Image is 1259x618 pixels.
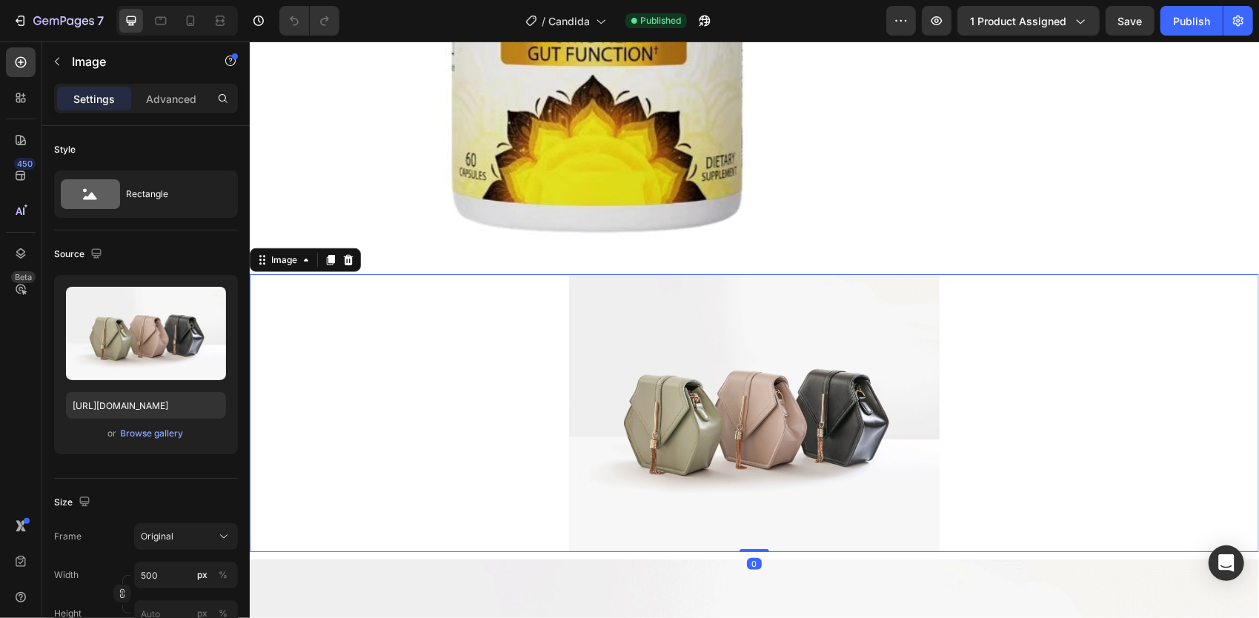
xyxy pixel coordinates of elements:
[1209,545,1244,581] div: Open Intercom Messenger
[54,530,82,543] label: Frame
[141,530,173,543] span: Original
[640,14,681,27] span: Published
[54,143,76,156] div: Style
[120,426,185,441] button: Browse gallery
[126,177,216,211] div: Rectangle
[319,233,690,511] img: image_demo.jpg
[72,53,198,70] p: Image
[1118,15,1143,27] span: Save
[19,212,50,225] div: Image
[11,271,36,283] div: Beta
[1160,6,1223,36] button: Publish
[970,13,1066,29] span: 1 product assigned
[66,287,226,380] img: preview-image
[54,493,93,513] div: Size
[542,13,545,29] span: /
[108,425,117,442] span: or
[66,392,226,419] input: https://example.com/image.jpg
[1106,6,1155,36] button: Save
[6,6,110,36] button: 7
[54,245,105,265] div: Source
[219,568,227,582] div: %
[497,516,512,528] div: 0
[548,13,590,29] span: Candida
[957,6,1100,36] button: 1 product assigned
[97,12,104,30] p: 7
[250,41,1259,618] iframe: Design area
[279,6,339,36] div: Undo/Redo
[1173,13,1210,29] div: Publish
[73,91,115,107] p: Settings
[214,566,232,584] button: px
[146,91,196,107] p: Advanced
[197,568,207,582] div: px
[54,568,79,582] label: Width
[134,562,238,588] input: px%
[134,523,238,550] button: Original
[193,566,211,584] button: %
[121,427,184,440] div: Browse gallery
[14,158,36,170] div: 450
